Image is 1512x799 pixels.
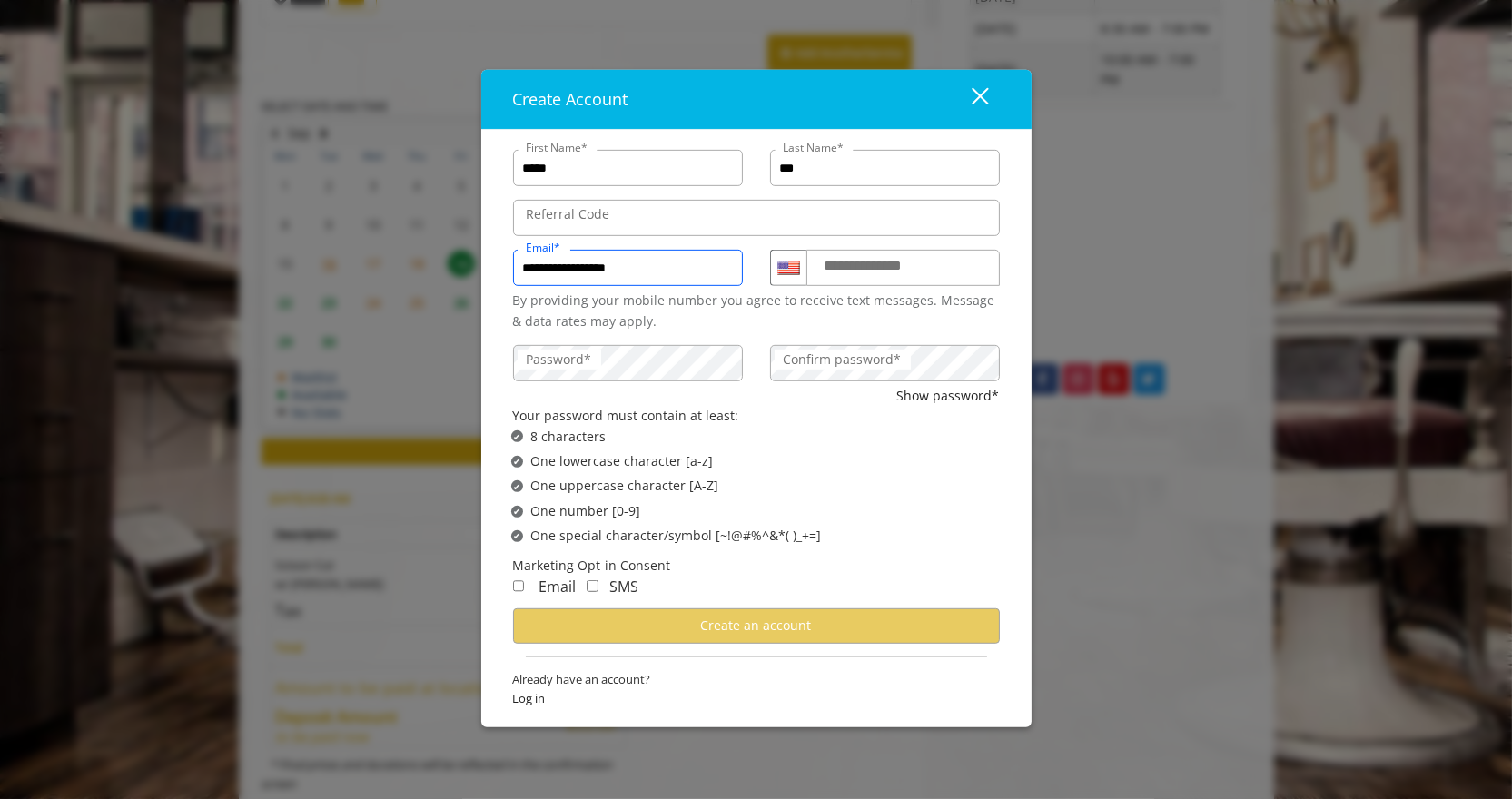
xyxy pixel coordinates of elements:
span: Log in [513,688,1000,707]
span: One number [0-9] [530,501,640,521]
label: Password* [518,350,601,370]
span: Create Account [513,88,628,110]
div: Marketing Opt-in Consent [513,555,1000,575]
input: Email [513,250,743,286]
span: Already have an account? [513,670,1000,689]
input: Password [513,345,743,381]
button: close dialog [938,81,1000,118]
div: Your password must contain at least: [513,406,1000,426]
input: Lastname [770,150,1000,186]
label: First Name* [518,139,598,156]
span: ✔ [513,504,520,518]
label: Confirm password* [775,350,911,370]
input: ConfirmPassword [770,345,1000,381]
span: One lowercase character [a-z] [530,451,713,471]
span: One special character/symbol [~!@#%^&*( )_+=] [530,526,821,546]
input: FirstName [513,150,743,186]
span: 8 characters [530,427,606,447]
span: One uppercase character [A-Z] [530,476,718,496]
div: close dialog [951,85,987,113]
input: ReferralCode [513,200,1000,236]
span: ✔ [513,454,520,469]
span: ✔ [513,479,520,494]
span: SMS [609,577,638,597]
span: ✔ [513,528,520,543]
input: Receive Marketing Email [513,580,525,592]
input: Receive Marketing SMS [587,580,598,592]
button: Show password* [897,386,1000,406]
div: Country [770,250,806,286]
button: Create an account [513,607,1000,643]
label: Last Name* [775,139,854,156]
label: Email* [518,239,570,256]
label: Referral Code [518,204,619,224]
span: Email [539,577,576,597]
span: Create an account [701,617,812,634]
div: By providing your mobile number you agree to receive text messages. Message & data rates may apply. [513,291,1000,331]
span: ✔ [513,429,520,444]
